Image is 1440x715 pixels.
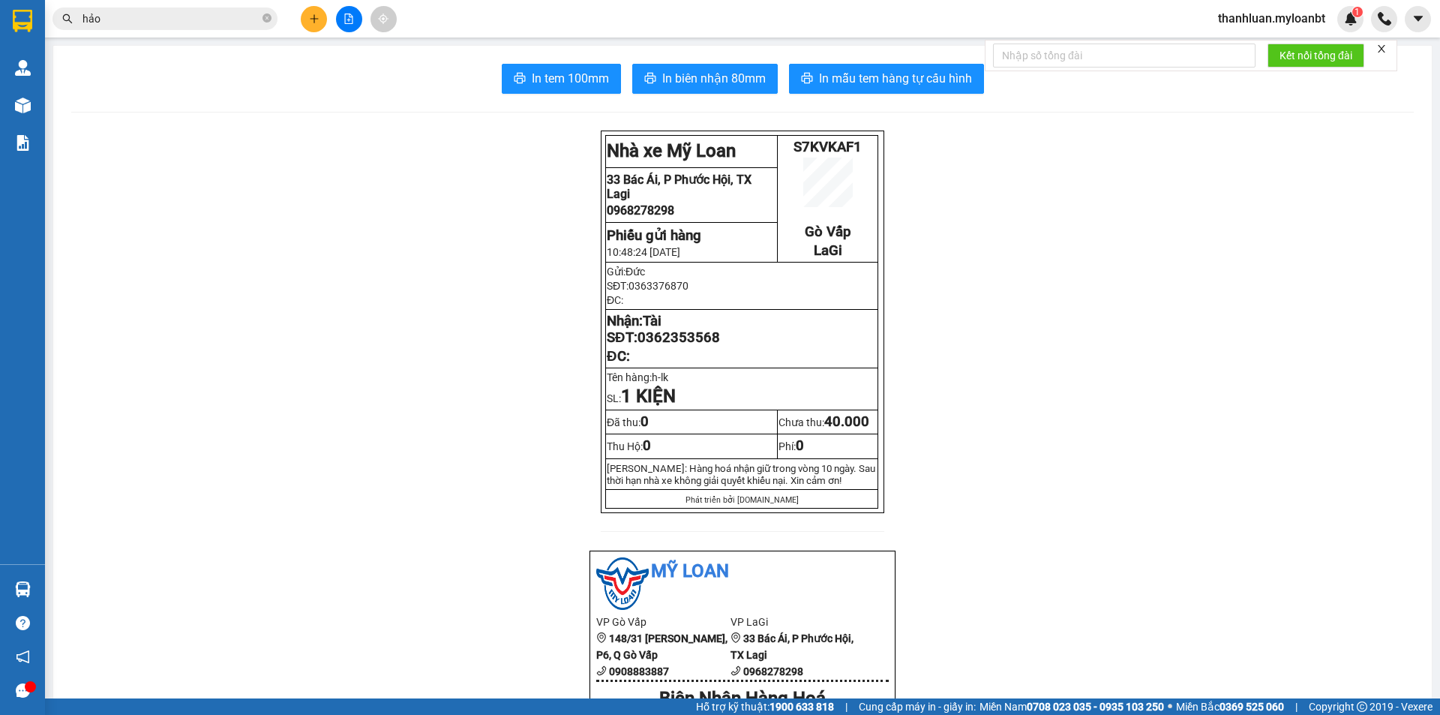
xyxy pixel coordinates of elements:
span: caret-down [1411,12,1425,26]
span: Gò Vấp [805,224,850,240]
span: | [845,698,847,715]
span: ⚪️ [1168,704,1172,710]
b: 0968278298 [743,665,803,677]
span: ĐC: [607,348,629,365]
span: [PERSON_NAME]: Hàng hoá nhận giữ trong vòng 10 ngày. Sau thời hạn nhà xe không giải quy... [607,463,875,486]
strong: 1900 633 818 [769,701,834,713]
span: environment [596,632,607,643]
span: 0968278298 [607,203,674,218]
div: Biên Nhận Hàng Hoá [596,685,889,713]
button: printerIn mẫu tem hàng tự cấu hình [789,64,984,94]
span: search [62,14,73,24]
td: Đã thu: [606,410,778,434]
sup: 1 [1352,7,1363,17]
span: question-circle [16,616,30,630]
img: phone-icon [1378,12,1391,26]
span: ĐC: [607,294,623,306]
span: environment [730,632,741,643]
strong: 0369 525 060 [1219,701,1284,713]
span: close-circle [262,12,271,26]
span: close-circle [262,14,271,23]
span: 0 [643,437,651,454]
p: Tên hàng: [607,371,877,383]
span: notification [16,650,30,664]
span: SĐT: [607,280,688,292]
img: logo-vxr [13,10,32,32]
span: h-lk [652,371,675,383]
span: Miền Bắc [1176,698,1284,715]
span: 1 [621,386,631,407]
td: Chưa thu: [777,410,878,434]
span: plus [309,14,319,24]
span: In biên nhận 80mm [662,69,766,88]
span: Kết nối tổng đài [1279,47,1352,64]
span: copyright [1357,701,1367,712]
span: 0 [640,413,649,430]
span: 40.000 [824,413,869,430]
span: Phát triển bởi [DOMAIN_NAME] [685,495,799,505]
span: 33 Bác Ái, P Phước Hội, TX Lagi [607,173,751,201]
span: printer [801,72,813,86]
li: Mỹ Loan [596,557,889,586]
strong: Nhận: SĐT: [607,313,719,346]
span: Cung cấp máy in - giấy in: [859,698,976,715]
span: Tài [643,313,661,329]
button: aim [370,6,397,32]
span: printer [514,72,526,86]
span: S7KVKAF1 [793,139,862,155]
span: Miền Nam [979,698,1164,715]
span: 0362353568 [637,329,720,346]
b: 0908883887 [609,665,669,677]
li: VP LaGi [730,614,865,630]
input: Tìm tên, số ĐT hoặc mã đơn [82,11,259,27]
li: VP Gò Vấp [596,614,730,630]
strong: Phiếu gửi hàng [607,227,701,244]
button: plus [301,6,327,32]
strong: 0708 023 035 - 0935 103 250 [1027,701,1164,713]
button: caret-down [1405,6,1431,32]
span: thanhluan.myloanbt [1206,9,1337,28]
span: 0 [796,437,804,454]
img: warehouse-icon [15,60,31,76]
img: logo.jpg [596,557,649,610]
strong: KIỆN [631,386,676,407]
span: LaGi [814,242,842,259]
button: Kết nối tổng đài [1267,44,1364,68]
span: 10:48:24 [DATE] [607,246,680,258]
input: Nhập số tổng đài [993,44,1255,68]
p: Gửi: [607,266,877,278]
span: 0363376870 [628,280,688,292]
td: Phí: [777,434,878,458]
span: phone [730,665,741,676]
button: printerIn tem 100mm [502,64,621,94]
span: In mẫu tem hàng tự cấu hình [819,69,972,88]
b: 148/31 [PERSON_NAME], P6, Q Gò Vấp [596,632,727,661]
span: message [16,683,30,698]
span: SL: [607,392,676,404]
button: file-add [336,6,362,32]
td: Thu Hộ: [606,434,778,458]
span: close [1376,44,1387,54]
img: icon-new-feature [1344,12,1357,26]
img: warehouse-icon [15,98,31,113]
img: solution-icon [15,135,31,151]
strong: Nhà xe Mỹ Loan [607,140,736,161]
span: aim [378,14,388,24]
button: printerIn biên nhận 80mm [632,64,778,94]
img: warehouse-icon [15,581,31,597]
span: printer [644,72,656,86]
span: phone [596,665,607,676]
span: | [1295,698,1297,715]
span: Hỗ trợ kỹ thuật: [696,698,834,715]
span: Đức [625,266,645,278]
span: 1 [1354,7,1360,17]
b: 33 Bác Ái, P Phước Hội, TX Lagi [730,632,853,661]
span: file-add [343,14,354,24]
span: In tem 100mm [532,69,609,88]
